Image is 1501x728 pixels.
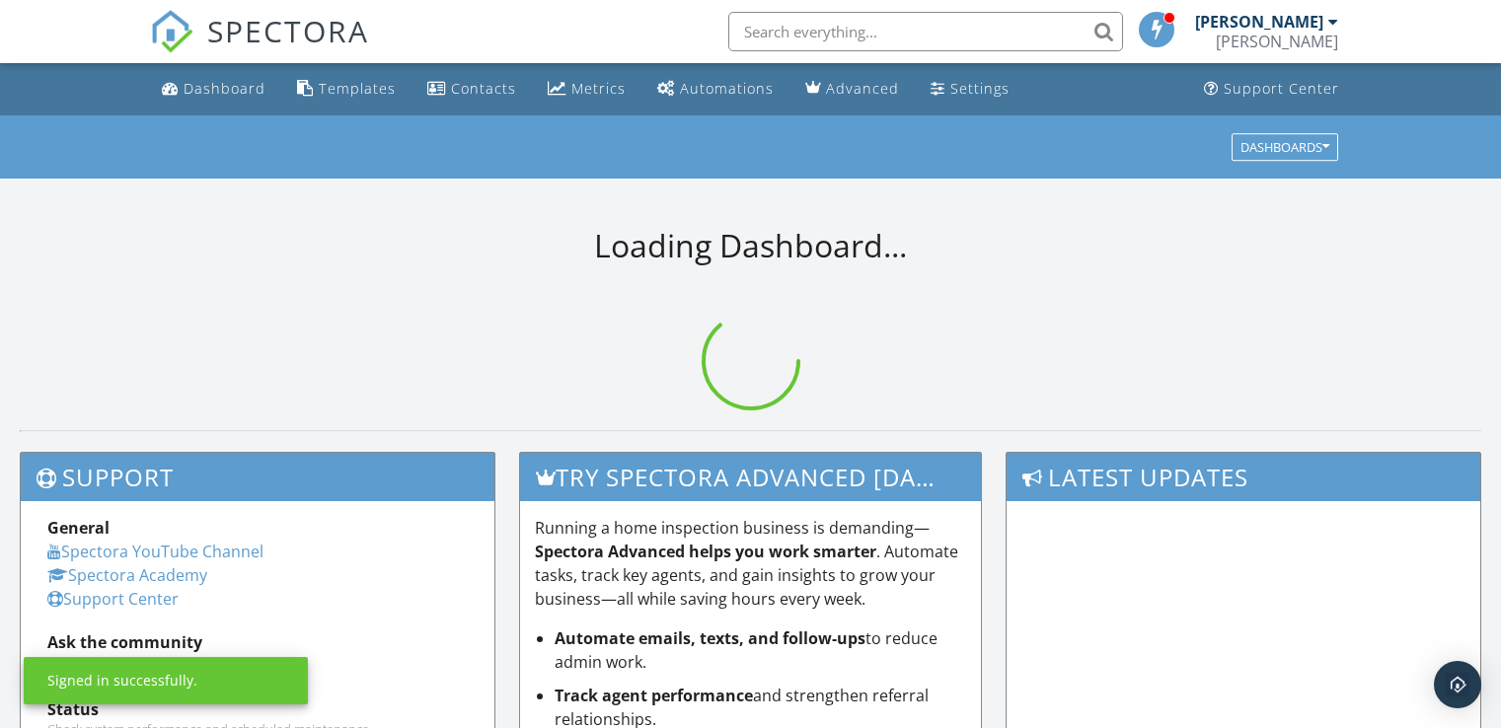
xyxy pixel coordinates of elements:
[451,79,516,98] div: Contacts
[21,453,494,501] h3: Support
[680,79,774,98] div: Automations
[923,71,1017,108] a: Settings
[47,655,142,677] a: Spectora HQ
[47,517,110,539] strong: General
[535,516,967,611] p: Running a home inspection business is demanding— . Automate tasks, track key agents, and gain ins...
[184,79,265,98] div: Dashboard
[319,79,396,98] div: Templates
[826,79,899,98] div: Advanced
[207,10,369,51] span: SPECTORA
[47,588,179,610] a: Support Center
[555,627,865,649] strong: Automate emails, texts, and follow-ups
[571,79,626,98] div: Metrics
[649,71,782,108] a: Automations (Basic)
[289,71,404,108] a: Templates
[150,10,193,53] img: The Best Home Inspection Software - Spectora
[150,27,369,68] a: SPECTORA
[950,79,1010,98] div: Settings
[535,541,876,562] strong: Spectora Advanced helps you work smarter
[47,671,197,691] div: Signed in successfully.
[520,453,982,501] h3: Try spectora advanced [DATE]
[47,697,468,721] div: Status
[1007,453,1480,501] h3: Latest Updates
[47,630,468,654] div: Ask the community
[1434,661,1481,708] div: Open Intercom Messenger
[728,12,1123,51] input: Search everything...
[154,71,273,108] a: Dashboard
[797,71,907,108] a: Advanced
[1224,79,1339,98] div: Support Center
[47,564,207,586] a: Spectora Academy
[1216,32,1338,51] div: Darryl Bone
[419,71,524,108] a: Contacts
[1196,71,1347,108] a: Support Center
[555,626,967,674] li: to reduce admin work.
[1195,12,1323,32] div: [PERSON_NAME]
[1232,133,1338,161] button: Dashboards
[1240,140,1329,154] div: Dashboards
[47,541,263,562] a: Spectora YouTube Channel
[555,685,753,706] strong: Track agent performance
[540,71,634,108] a: Metrics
